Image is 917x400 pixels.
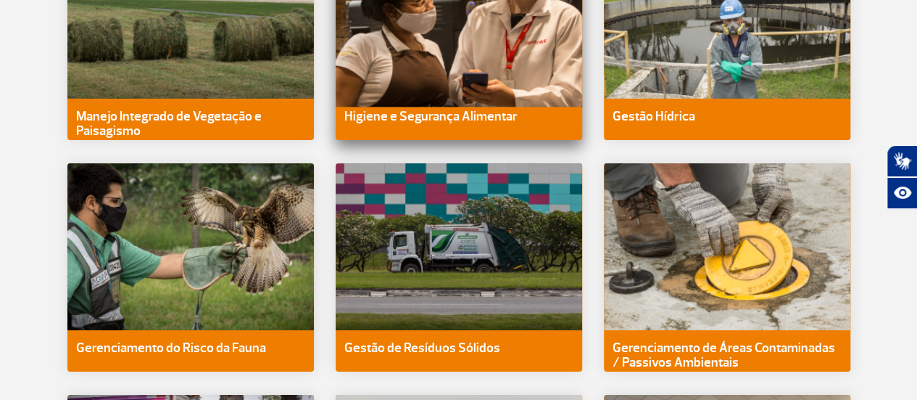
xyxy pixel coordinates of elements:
[887,145,917,209] div: Plugin de acessibilidade da Hand Talk.
[887,177,917,209] button: Abrir recursos assistivos.
[613,110,842,124] p: Gestão Hídrica
[887,145,917,177] button: Abrir tradutor de língua de sinais.
[613,341,842,370] p: Gerenciamento de Áreas Contaminadas / Passivos Ambientais
[76,110,305,139] p: Manejo Integrado de Vegetação e Paisagismo
[344,341,573,356] p: Gestão de Resíduos Sólidos
[344,110,573,124] p: Higiene e Segurança Alimentar
[76,341,305,356] p: Gerenciamento do Risco da Fauna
